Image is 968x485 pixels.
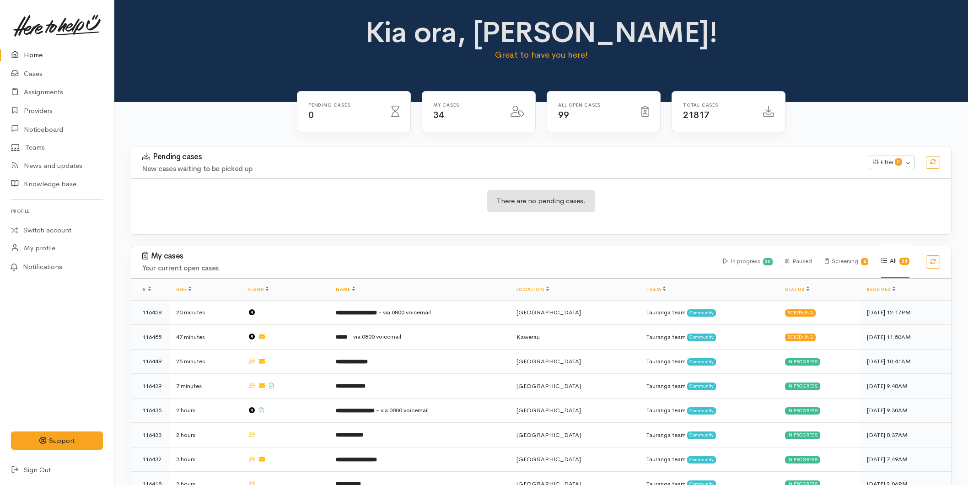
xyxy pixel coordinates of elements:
[639,300,778,325] td: Tauranga team
[516,286,549,292] a: Location
[131,300,169,325] td: 116458
[723,245,773,278] div: In progress
[825,245,869,278] div: Screening
[785,334,816,341] div: Screening
[169,300,240,325] td: 20 minutes
[131,423,169,447] td: 116433
[765,259,770,264] b: 30
[863,259,866,264] b: 4
[639,398,778,423] td: Tauranga team
[142,152,858,162] h3: Pending cases
[860,374,951,399] td: [DATE] 9:48AM
[646,286,665,292] a: Team
[639,447,778,472] td: Tauranga team
[687,407,716,415] span: Community
[11,431,103,450] button: Support
[687,431,716,439] span: Community
[11,205,103,217] h6: Profile
[881,245,909,278] div: All
[860,398,951,423] td: [DATE] 9:30AM
[860,349,951,374] td: [DATE] 10:41AM
[308,102,380,108] h6: Pending cases
[131,447,169,472] td: 116432
[516,406,581,414] span: [GEOGRAPHIC_DATA]
[785,431,820,439] div: In progress
[687,358,716,366] span: Community
[169,349,240,374] td: 25 minutes
[558,102,630,108] h6: All Open cases
[378,308,431,316] span: - via 0800 voicemail
[860,423,951,447] td: [DATE] 8:37AM
[516,357,581,365] span: [GEOGRAPHIC_DATA]
[169,447,240,472] td: 3 hours
[785,245,812,278] div: Paused
[785,407,820,415] div: In progress
[516,455,581,463] span: [GEOGRAPHIC_DATA]
[169,374,240,399] td: 7 minutes
[687,309,716,317] span: Community
[308,109,314,121] span: 0
[487,190,595,212] div: There are no pending cases.
[142,286,151,292] span: #
[683,102,752,108] h6: Total cases
[376,406,429,414] span: - via 0800 voicemail
[516,308,581,316] span: [GEOGRAPHIC_DATA]
[639,423,778,447] td: Tauranga team
[860,300,951,325] td: [DATE] 12:17PM
[785,286,809,292] a: Status
[339,48,744,61] p: Great to have you here!
[867,286,895,292] a: Received
[131,398,169,423] td: 116435
[339,16,744,48] h1: Kia ora, [PERSON_NAME]!
[142,165,858,173] h4: New cases waiting to be picked up
[895,158,902,166] span: 0
[785,309,816,317] div: Screening
[639,374,778,399] td: Tauranga team
[516,382,581,390] span: [GEOGRAPHIC_DATA]
[558,109,569,121] span: 99
[131,349,169,374] td: 116449
[869,156,915,169] button: Filter0
[785,456,820,463] div: In progress
[516,333,540,341] span: Kawerau
[860,447,951,472] td: [DATE] 7:49AM
[169,398,240,423] td: 2 hours
[142,264,712,272] h4: Your current open cases
[433,102,500,108] h6: My cases
[687,383,716,390] span: Community
[176,286,191,292] a: Age
[785,383,820,390] div: In progress
[169,423,240,447] td: 2 hours
[902,258,907,264] b: 34
[336,286,355,292] a: Name
[247,286,269,292] a: Flags
[683,109,710,121] span: 21817
[860,325,951,350] td: [DATE] 11:50AM
[687,334,716,341] span: Community
[349,333,401,340] span: - via 0800 voicemail
[687,456,716,463] span: Community
[639,349,778,374] td: Tauranga team
[142,252,712,261] h3: My cases
[516,431,581,439] span: [GEOGRAPHIC_DATA]
[785,358,820,366] div: In progress
[639,325,778,350] td: Tauranga team
[131,325,169,350] td: 116455
[169,325,240,350] td: 47 minutes
[433,109,444,121] span: 34
[131,374,169,399] td: 116439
